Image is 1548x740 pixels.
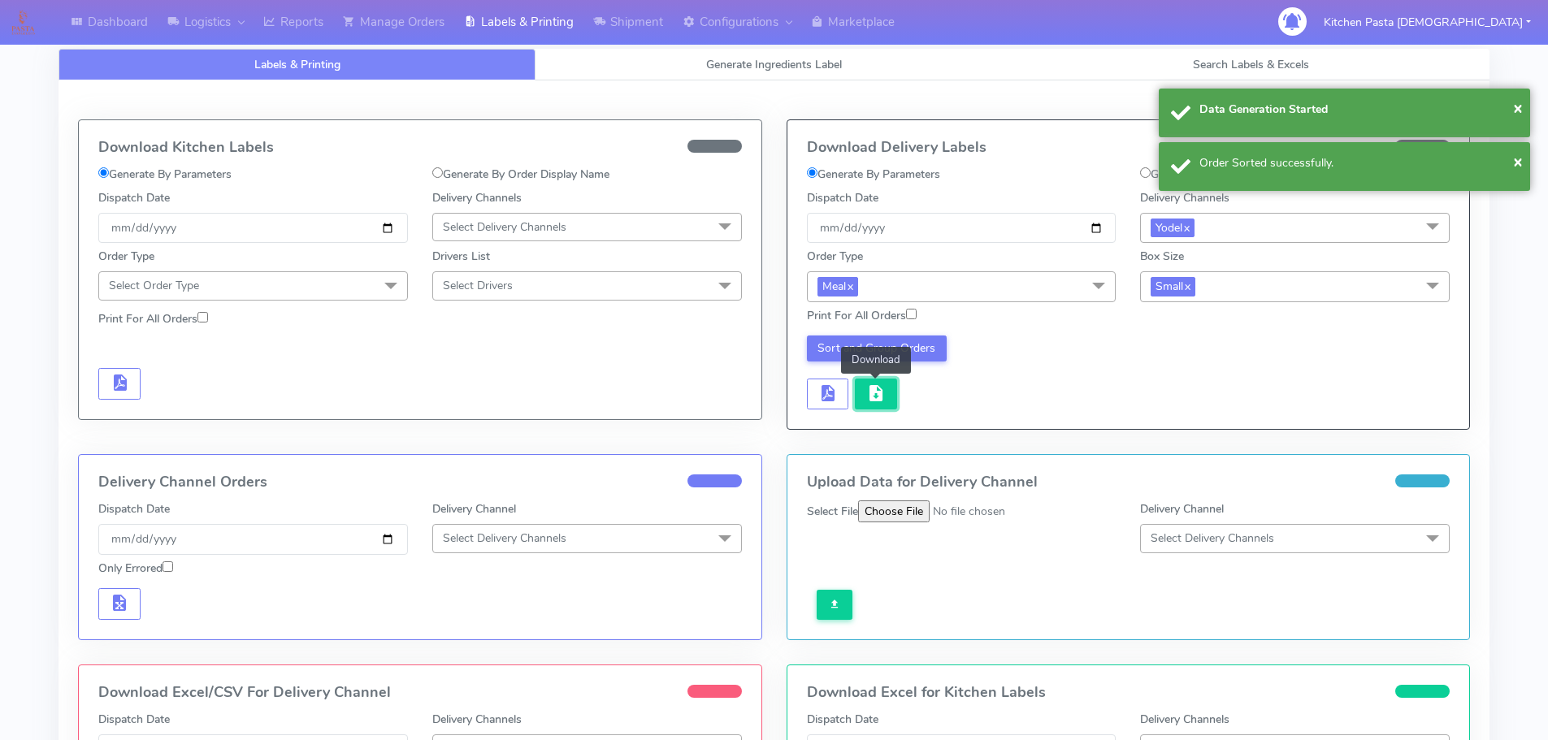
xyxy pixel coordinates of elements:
label: Drivers List [432,248,490,265]
input: Generate By Order Display Name [432,167,443,178]
label: Dispatch Date [98,189,170,206]
label: Box Size [1140,248,1184,265]
label: Delivery Channels [432,711,522,728]
div: Order Sorted successfully. [1199,154,1518,171]
label: Generate By Parameters [98,166,232,183]
label: Only Errored [98,560,173,577]
label: Dispatch Date [98,711,170,728]
label: Generate By Parameters [807,166,940,183]
label: Generate By Order Display Name [1140,166,1317,183]
h4: Download Excel/CSV For Delivery Channel [98,685,742,701]
input: Generate By Order Display Name [1140,167,1151,178]
button: Sort and Group Orders [807,335,947,361]
h4: Delivery Channel Orders [98,474,742,491]
label: Select File [807,503,858,520]
span: Select Delivery Channels [443,530,566,546]
label: Delivery Channels [1140,189,1229,206]
label: Generate By Order Display Name [432,166,609,183]
a: x [846,277,853,294]
button: Close [1513,149,1523,174]
label: Order Type [807,248,863,265]
span: × [1513,97,1523,119]
span: Select Delivery Channels [443,219,566,235]
h4: Upload Data for Delivery Channel [807,474,1450,491]
label: Print For All Orders [807,307,917,324]
span: Meal [817,277,858,296]
a: x [1182,219,1190,236]
input: Only Errored [163,561,173,572]
div: Data Generation Started [1199,101,1518,118]
span: × [1513,150,1523,172]
span: Search Labels & Excels [1193,57,1309,72]
span: Generate Ingredients Label [706,57,842,72]
span: Small [1151,277,1195,296]
span: Labels & Printing [254,57,340,72]
input: Print For All Orders [197,312,208,322]
input: Print For All Orders [906,309,917,319]
button: Close [1513,96,1523,120]
input: Generate By Parameters [98,167,109,178]
label: Dispatch Date [807,711,878,728]
a: x [1183,277,1190,294]
span: Select Delivery Channels [1151,530,1274,546]
label: Order Type [98,248,154,265]
h4: Download Excel for Kitchen Labels [807,685,1450,701]
label: Dispatch Date [98,500,170,517]
button: Kitchen Pasta [DEMOGRAPHIC_DATA] [1312,6,1543,39]
label: Delivery Channels [1140,711,1229,728]
span: Select Drivers [443,278,513,293]
label: Dispatch Date [807,189,878,206]
label: Print For All Orders [98,310,208,327]
h4: Download Kitchen Labels [98,140,742,156]
label: Delivery Channels [432,189,522,206]
span: Select Order Type [109,278,199,293]
input: Generate By Parameters [807,167,817,178]
label: Delivery Channel [432,500,516,517]
ul: Tabs [59,49,1489,80]
h4: Download Delivery Labels [807,140,1450,156]
span: Yodel [1151,219,1195,237]
label: Delivery Channel [1140,500,1224,517]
